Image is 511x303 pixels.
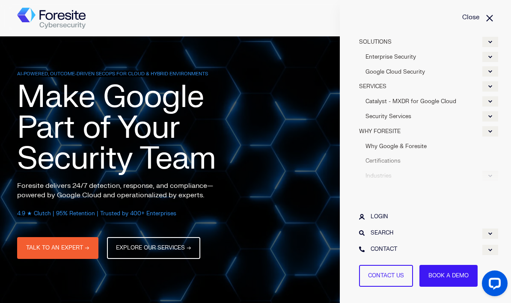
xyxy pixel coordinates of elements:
[353,49,498,64] a: Enterprise Security
[17,77,216,178] span: Make Google Part of Your Security Team
[353,109,498,124] a: Security Services
[353,34,498,258] div: burger
[482,245,498,255] div: Expand CONTACT
[17,71,208,77] span: AI-POWERED, OUTCOME-DRIVEN SECOPS FOR CLOUD & HYBRID ENVIRONMENTS
[371,213,388,220] span: LOGIN
[365,68,425,75] span: Google Cloud Security
[17,8,86,29] a: Back to Home
[419,265,478,287] a: Book a Demo
[365,143,427,150] span: Why Google & Foresite
[365,157,401,164] span: Certifications
[359,39,392,45] span: SOLUTIONS
[482,229,498,239] div: Expand SEARCH
[475,267,511,303] iframe: LiveChat chat widget
[371,229,393,236] span: SEARCH
[359,228,498,238] a: SEARCH Expand SEARCH
[482,66,498,77] div: Expand Google Cloud Security
[359,212,498,221] a: LOGIN
[107,237,200,259] a: EXPLORE OUR SERVICES →
[482,171,498,181] div: Expand Industries
[482,52,498,62] div: Expand Enterprise Security
[359,244,498,254] a: CONTACT Expand CONTACT
[482,37,498,47] div: Expand SOLUTIONS
[482,96,498,107] div: Expand Catalyst - MXDR for Google Cloud
[359,265,413,287] a: Contact Us
[17,8,86,29] img: Foresite logo, a hexagon shape of blues with a directional arrow to the right hand side, and the ...
[17,237,98,259] a: TALK TO AN EXPERT →
[359,128,401,135] span: WHY FORESITE
[365,98,456,105] span: Catalyst - MXDR for Google Cloud
[17,181,231,200] p: Foresite delivers 24/7 detection, response, and compliance—powered by Google Cloud and operationa...
[353,79,498,94] a: SERVICES
[371,246,397,253] span: CONTACT
[482,111,498,122] div: Expand Security Services
[482,81,498,92] div: Expand SERVICES
[365,172,392,179] span: Industries
[482,126,498,137] div: Expand WHY FORESITE
[353,13,498,22] a: Close Burger Menu
[17,210,176,217] span: 4.9 ★ Clutch | 95% Retention | Trusted by 400+ Enterprises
